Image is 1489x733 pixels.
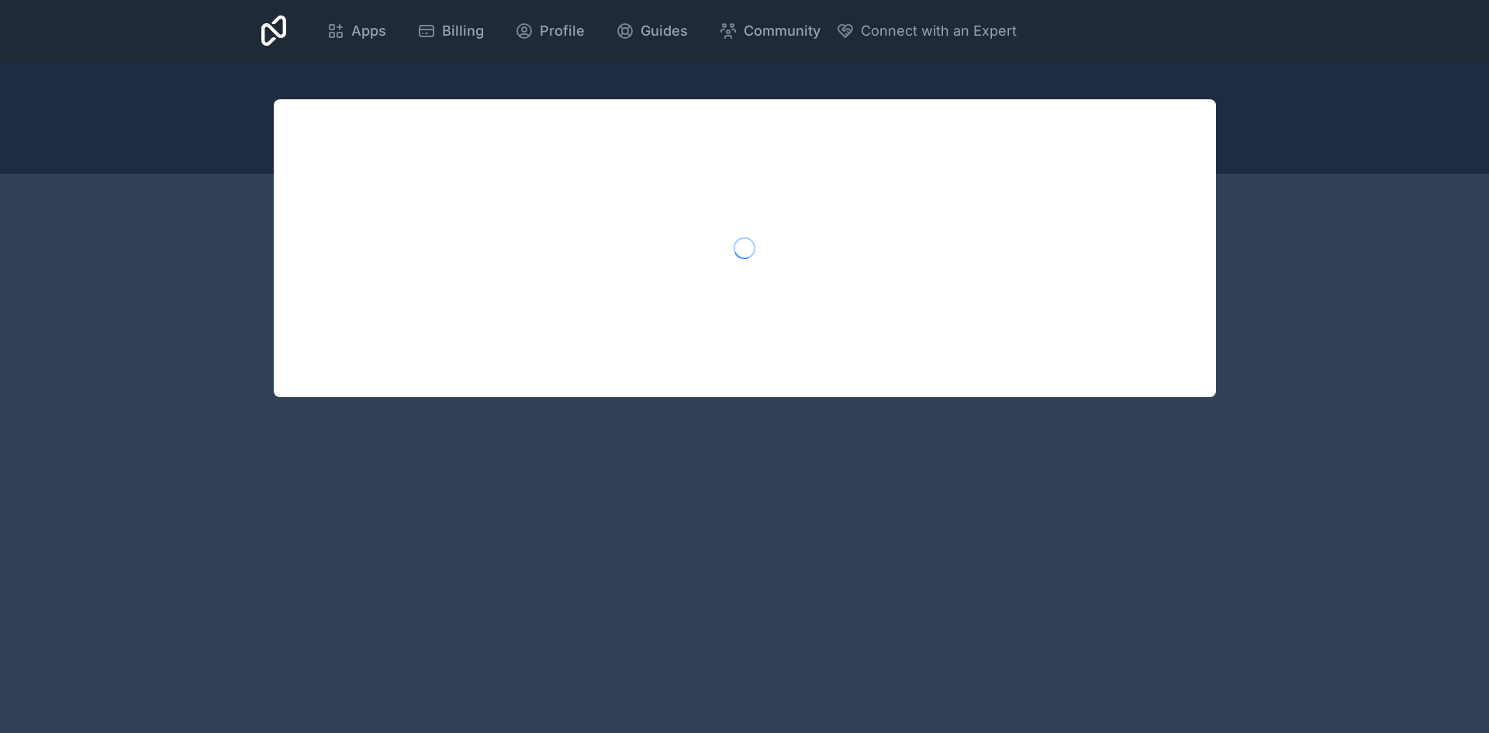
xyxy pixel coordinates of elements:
a: Profile [503,14,597,48]
a: Apps [314,14,399,48]
a: Billing [405,14,496,48]
span: Community [744,20,821,42]
button: Connect with an Expert [836,20,1017,42]
a: Guides [603,14,700,48]
span: Guides [641,20,688,42]
span: Profile [540,20,585,42]
span: Billing [442,20,484,42]
span: Connect with an Expert [861,20,1017,42]
a: Community [706,14,833,48]
span: Apps [351,20,386,42]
